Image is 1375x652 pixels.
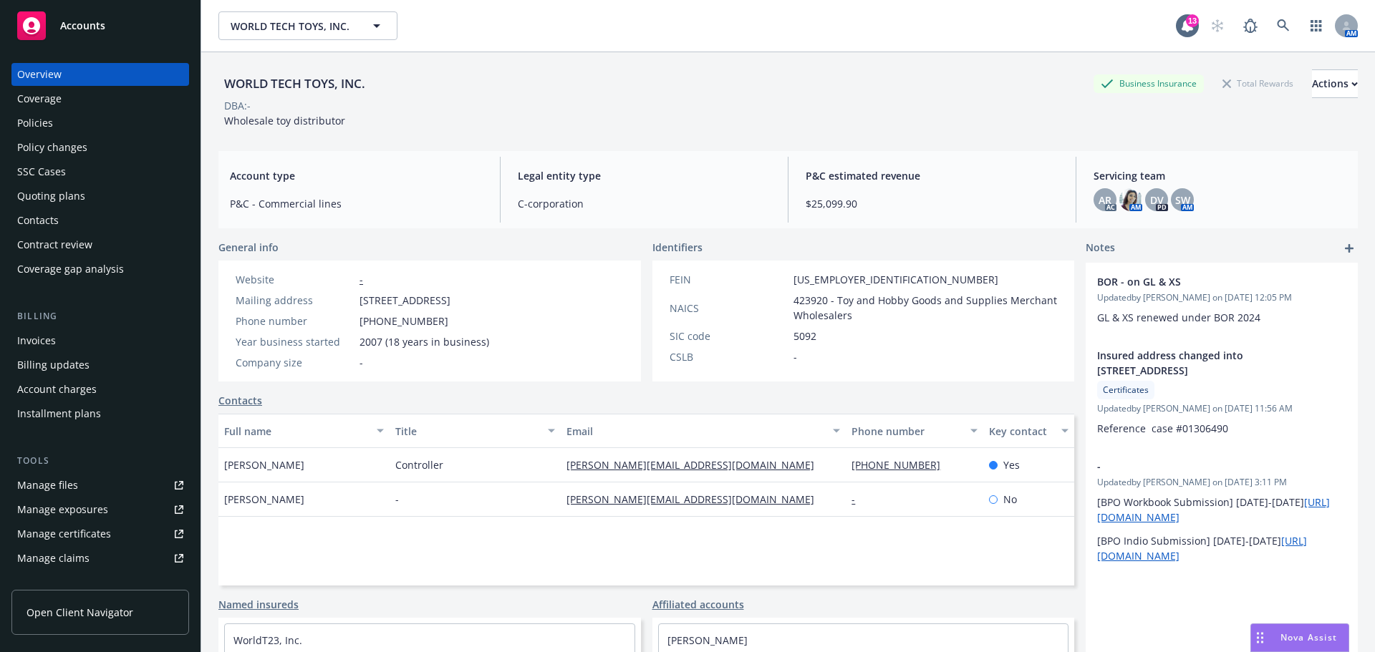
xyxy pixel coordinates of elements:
[1097,459,1309,474] span: -
[1103,384,1149,396] span: Certificates
[11,63,189,86] a: Overview
[218,393,262,408] a: Contacts
[1097,274,1309,289] span: BOR - on GL & XS
[1097,476,1346,489] span: Updated by [PERSON_NAME] on [DATE] 3:11 PM
[17,571,85,594] div: Manage BORs
[1097,402,1346,415] span: Updated by [PERSON_NAME] on [DATE] 11:56 AM
[670,301,788,316] div: NAICS
[236,355,354,370] div: Company size
[793,349,797,364] span: -
[1094,168,1346,183] span: Servicing team
[17,160,66,183] div: SSC Cases
[231,19,354,34] span: WORLD TECH TOYS, INC.
[218,414,390,448] button: Full name
[1341,240,1358,257] a: add
[218,597,299,612] a: Named insureds
[11,498,189,521] a: Manage exposures
[390,414,561,448] button: Title
[395,492,399,507] span: -
[667,633,748,647] a: [PERSON_NAME]
[11,87,189,110] a: Coverage
[11,258,189,281] a: Coverage gap analysis
[224,492,304,507] span: [PERSON_NAME]
[17,498,108,521] div: Manage exposures
[1302,11,1331,40] a: Switch app
[983,414,1074,448] button: Key contact
[851,424,961,439] div: Phone number
[1097,291,1346,304] span: Updated by [PERSON_NAME] on [DATE] 12:05 PM
[233,633,302,647] a: WorldT23, Inc.
[236,272,354,287] div: Website
[1097,311,1260,324] span: GL & XS renewed under BOR 2024
[566,424,824,439] div: Email
[360,273,363,286] a: -
[670,329,788,344] div: SIC code
[218,240,279,255] span: General info
[360,293,450,308] span: [STREET_ADDRESS]
[11,329,189,352] a: Invoices
[1215,74,1301,92] div: Total Rewards
[1099,193,1111,208] span: AR
[1086,336,1358,447] div: Insured address changed into [STREET_ADDRESS]CertificatesUpdatedby [PERSON_NAME] on [DATE] 11:56 ...
[566,458,826,472] a: [PERSON_NAME][EMAIL_ADDRESS][DOMAIN_NAME]
[17,522,111,545] div: Manage certificates
[11,233,189,256] a: Contract review
[806,196,1058,211] span: $25,099.90
[360,313,448,329] span: [PHONE_NUMBER]
[518,196,771,211] span: C-corporation
[395,457,443,472] span: Controller
[11,354,189,376] a: Billing updates
[851,492,867,506] a: -
[17,402,101,425] div: Installment plans
[17,354,90,376] div: Billing updates
[11,378,189,401] a: Account charges
[1175,193,1190,208] span: SW
[26,605,133,620] span: Open Client Navigator
[670,349,788,364] div: CSLB
[1097,348,1309,378] span: Insured address changed into [STREET_ADDRESS]
[1086,240,1115,257] span: Notes
[1251,624,1269,651] div: Drag to move
[1236,11,1265,40] a: Report a Bug
[11,402,189,425] a: Installment plans
[806,168,1058,183] span: P&C estimated revenue
[17,474,78,497] div: Manage files
[11,112,189,135] a: Policies
[652,240,703,255] span: Identifiers
[1250,623,1349,652] button: Nova Assist
[1312,69,1358,98] button: Actions
[224,114,345,127] span: Wholesale toy distributor
[1097,422,1228,435] span: Reference case #01306490
[11,160,189,183] a: SSC Cases
[224,457,304,472] span: [PERSON_NAME]
[1097,495,1346,525] p: [BPO Workbook Submission] [DATE]-[DATE]
[1119,188,1142,211] img: photo
[11,185,189,208] a: Quoting plans
[1086,263,1358,336] div: BOR - on GL & XSUpdatedby [PERSON_NAME] on [DATE] 12:05 PMGL & XS renewed under BOR 2024
[17,112,53,135] div: Policies
[236,313,354,329] div: Phone number
[224,424,368,439] div: Full name
[11,454,189,468] div: Tools
[60,20,105,31] span: Accounts
[17,258,124,281] div: Coverage gap analysis
[846,414,983,448] button: Phone number
[17,87,62,110] div: Coverage
[230,196,483,211] span: P&C - Commercial lines
[11,547,189,570] a: Manage claims
[230,168,483,183] span: Account type
[17,136,87,159] div: Policy changes
[17,547,90,570] div: Manage claims
[11,309,189,323] div: Billing
[17,63,62,86] div: Overview
[670,272,788,287] div: FEIN
[1203,11,1232,40] a: Start snowing
[395,424,539,439] div: Title
[1003,492,1017,507] span: No
[236,334,354,349] div: Year business started
[11,474,189,497] a: Manage files
[1003,457,1020,472] span: Yes
[218,74,371,93] div: WORLD TECH TOYS, INC.
[561,414,846,448] button: Email
[793,293,1058,323] span: 423920 - Toy and Hobby Goods and Supplies Merchant Wholesalers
